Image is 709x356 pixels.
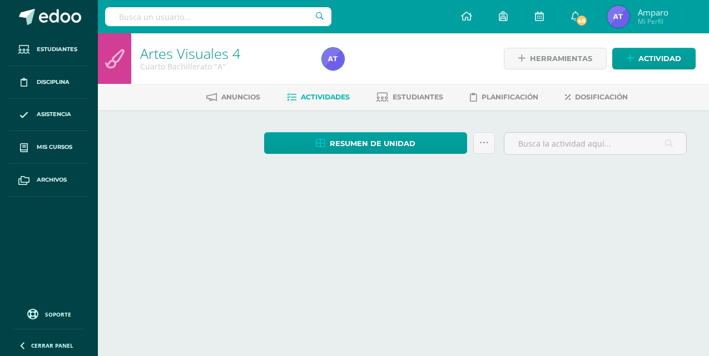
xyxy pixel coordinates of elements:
h1: Artes Visuales 4 [140,46,309,61]
span: Archivos [37,176,67,184]
a: Archivos [9,164,89,197]
span: Estudiantes [37,45,77,54]
a: Actividades [287,88,350,106]
img: bd84c7b2c6fa4f7db7a76ceac057b2a5.png [607,6,629,28]
a: Estudiantes [376,88,443,106]
input: Busca un usuario... [105,7,331,26]
a: Artes Visuales 4 [140,44,240,63]
a: Soporte [13,306,85,321]
span: Mi Perfil [638,17,668,26]
input: Busca la actividad aquí... [504,133,686,154]
a: Actividad [612,48,696,69]
span: Cerrar panel [31,342,73,349]
span: Disciplina [37,78,70,87]
span: Planificación [482,93,538,101]
span: Actividades [301,93,350,101]
span: Dosificación [575,93,628,101]
span: Estudiantes [393,93,443,101]
span: Mis cursos [37,143,72,152]
a: Anuncios [206,88,260,106]
span: Asistencia [37,110,71,119]
span: Actividad [638,48,681,69]
a: Herramientas [504,48,607,69]
span: Anuncios [221,93,260,101]
img: bd84c7b2c6fa4f7db7a76ceac057b2a5.png [322,48,344,70]
a: Resumen de unidad [264,132,467,154]
a: Estudiantes [9,33,89,66]
a: Asistencia [9,99,89,132]
span: Soporte [45,310,71,318]
a: Mis cursos [9,131,89,164]
span: Amparo [638,7,668,18]
span: Resumen de unidad [330,133,415,154]
div: Cuarto Bachillerato 'A' [140,61,309,72]
a: Planificación [470,88,538,106]
a: Disciplina [9,66,89,99]
span: Herramientas [530,48,592,69]
span: 48 [576,14,588,27]
a: Dosificación [565,88,628,106]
